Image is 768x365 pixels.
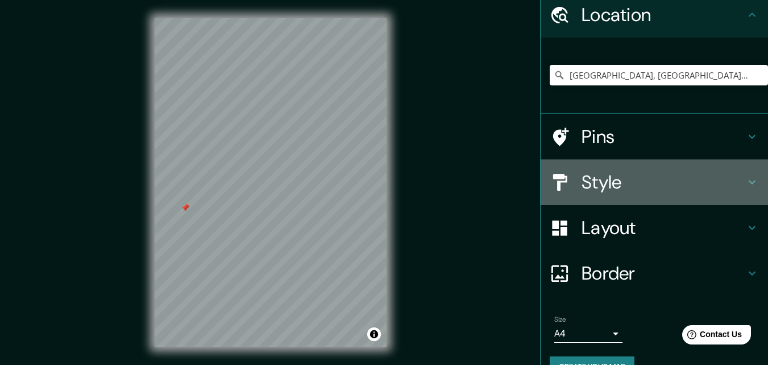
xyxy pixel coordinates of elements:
h4: Border [582,262,745,285]
label: Size [554,315,566,325]
h4: Layout [582,216,745,239]
div: Pins [541,114,768,159]
iframe: Help widget launcher [667,321,755,352]
h4: Style [582,171,745,194]
h4: Location [582,3,745,26]
div: A4 [554,325,622,343]
button: Toggle attribution [367,327,381,341]
input: Pick your city or area [550,65,768,85]
div: Style [541,159,768,205]
div: Border [541,251,768,296]
h4: Pins [582,125,745,148]
div: Layout [541,205,768,251]
canvas: Map [155,18,387,347]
